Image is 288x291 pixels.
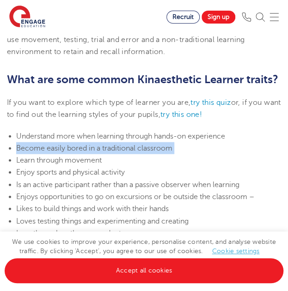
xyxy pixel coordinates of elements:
[166,11,200,24] a: Recruit
[16,229,131,237] span: Is restless when they are sedentary
[5,238,283,274] span: We use cookies to improve your experience, personalise content, and analyse website traffic. By c...
[16,168,125,176] span: Enjoy sports and physical activity
[16,205,169,213] span: Likes to build things and work with their hands
[256,12,265,22] img: Search
[242,12,251,22] img: Phone
[270,12,279,22] img: Mobile Menu
[16,144,172,152] span: Become easily bored in a traditional classroom
[16,181,239,189] span: Is an active participant rather than a passive observer when learning
[16,193,254,201] span: Enjoys opportunities to go on excursions or be outside the classroom –
[7,73,278,86] span: What are some common Kinaesthetic Learner traits?
[212,248,260,255] a: Cookie settings
[5,258,283,283] a: Accept all cookies
[202,11,235,24] a: Sign up
[16,156,102,164] span: Learn through movement
[16,132,225,140] span: Understand more when learning through hands-on experience
[16,217,189,225] span: Loves testing things and experimenting and creating
[190,98,231,107] a: try this quiz
[172,13,194,20] span: Recruit
[7,97,281,121] p: If you want to explore which type of learner you are, or, if you want to find out the learning st...
[9,6,45,29] img: Engage Education
[160,110,202,119] a: try this one!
